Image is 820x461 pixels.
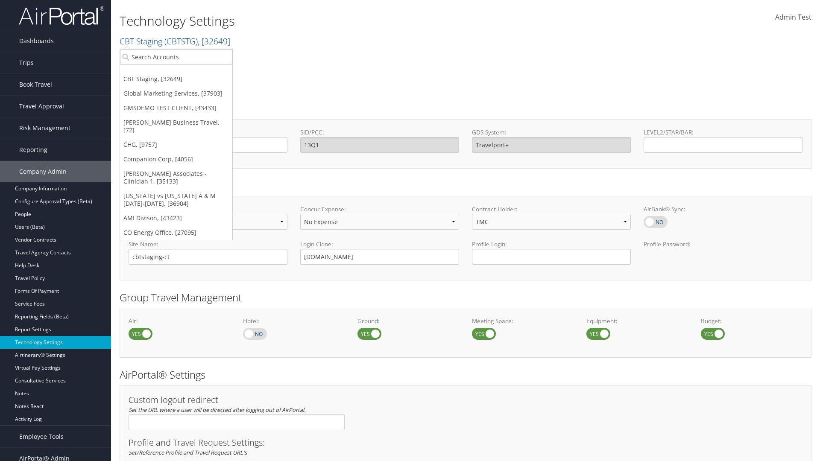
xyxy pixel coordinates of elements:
[120,225,232,240] a: CO Energy Office, [27095]
[644,240,802,264] label: Profile Password:
[120,49,232,65] input: Search Accounts
[120,368,811,382] h2: AirPortal® Settings
[120,86,232,101] a: Global Marketing Services, [37903]
[120,152,232,166] a: Companion Corp, [4056]
[644,216,668,228] label: AirBank® Sync
[300,128,459,137] label: SID/PCC:
[198,35,230,47] span: , [ 32649 ]
[120,137,232,152] a: CHG, [9757]
[357,317,459,325] label: Ground:
[19,30,54,52] span: Dashboards
[120,115,232,137] a: [PERSON_NAME] Business Travel, [72]
[472,317,574,325] label: Meeting Space:
[120,189,232,211] a: [US_STATE] vs [US_STATE] A & M [DATE]-[DATE], [36904]
[120,178,811,193] h2: Online Booking Tool
[472,128,631,137] label: GDS System:
[472,249,631,265] input: Profile Login:
[243,317,345,325] label: Hotel:
[19,6,104,26] img: airportal-logo.png
[120,101,232,115] a: GMSDEMO TEST CLIENT, [43433]
[644,205,802,213] label: AirBank® Sync:
[19,161,67,182] span: Company Admin
[120,211,232,225] a: AMI Divison, [43423]
[472,205,631,213] label: Contract Holder:
[19,117,70,139] span: Risk Management
[300,205,459,213] label: Concur Expense:
[644,128,802,137] label: LEVEL2/STAR/BAR:
[120,102,805,116] h2: GDS
[300,240,459,248] label: Login Clone:
[120,166,232,189] a: [PERSON_NAME] Associates - Clinician 1, [35133]
[120,35,230,47] a: CBT Staging
[129,406,305,414] em: Set the URL where a user will be directed after logging out of AirPortal.
[19,96,64,117] span: Travel Approval
[586,317,688,325] label: Equipment:
[129,449,247,456] em: Set/Reference Profile and Travel Request URL's
[19,52,34,73] span: Trips
[120,12,581,30] h1: Technology Settings
[775,12,811,22] span: Admin Test
[120,72,232,86] a: CBT Staging, [32649]
[472,240,631,264] label: Profile Login:
[129,396,345,404] h3: Custom logout redirect
[129,438,802,447] h3: Profile and Travel Request Settings:
[129,240,287,248] label: Site Name:
[19,139,47,160] span: Reporting
[775,4,811,31] a: Admin Test
[120,290,811,305] h2: Group Travel Management
[701,317,802,325] label: Budget:
[19,74,52,95] span: Book Travel
[164,35,198,47] span: ( CBTSTG )
[19,426,64,447] span: Employee Tools
[129,317,230,325] label: Air:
